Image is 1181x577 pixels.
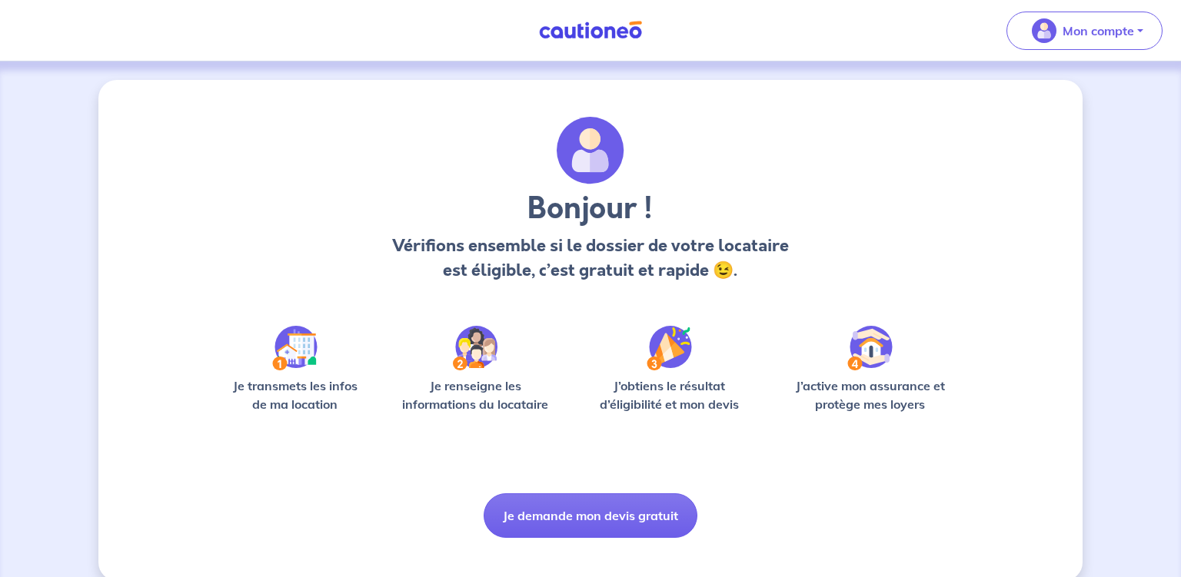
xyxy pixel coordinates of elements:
[388,234,793,283] p: Vérifions ensemble si le dossier de votre locataire est éligible, c’est gratuit et rapide 😉.
[393,376,558,413] p: Je renseigne les informations du locataire
[557,117,624,184] img: archivate
[847,326,893,370] img: /static/bfff1cf634d835d9112899e6a3df1a5d/Step-4.svg
[484,493,697,538] button: Je demande mon devis gratuit
[1032,18,1056,43] img: illu_account_valid_menu.svg
[221,376,368,413] p: Je transmets les infos de ma location
[780,376,960,413] p: J’active mon assurance et protège mes loyers
[583,376,757,413] p: J’obtiens le résultat d’éligibilité et mon devis
[1006,12,1163,50] button: illu_account_valid_menu.svgMon compte
[388,191,793,227] h3: Bonjour !
[272,326,318,370] img: /static/90a569abe86eec82015bcaae536bd8e6/Step-1.svg
[533,21,648,40] img: Cautioneo
[1063,22,1134,40] p: Mon compte
[453,326,497,370] img: /static/c0a346edaed446bb123850d2d04ad552/Step-2.svg
[647,326,692,370] img: /static/f3e743aab9439237c3e2196e4328bba9/Step-3.svg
